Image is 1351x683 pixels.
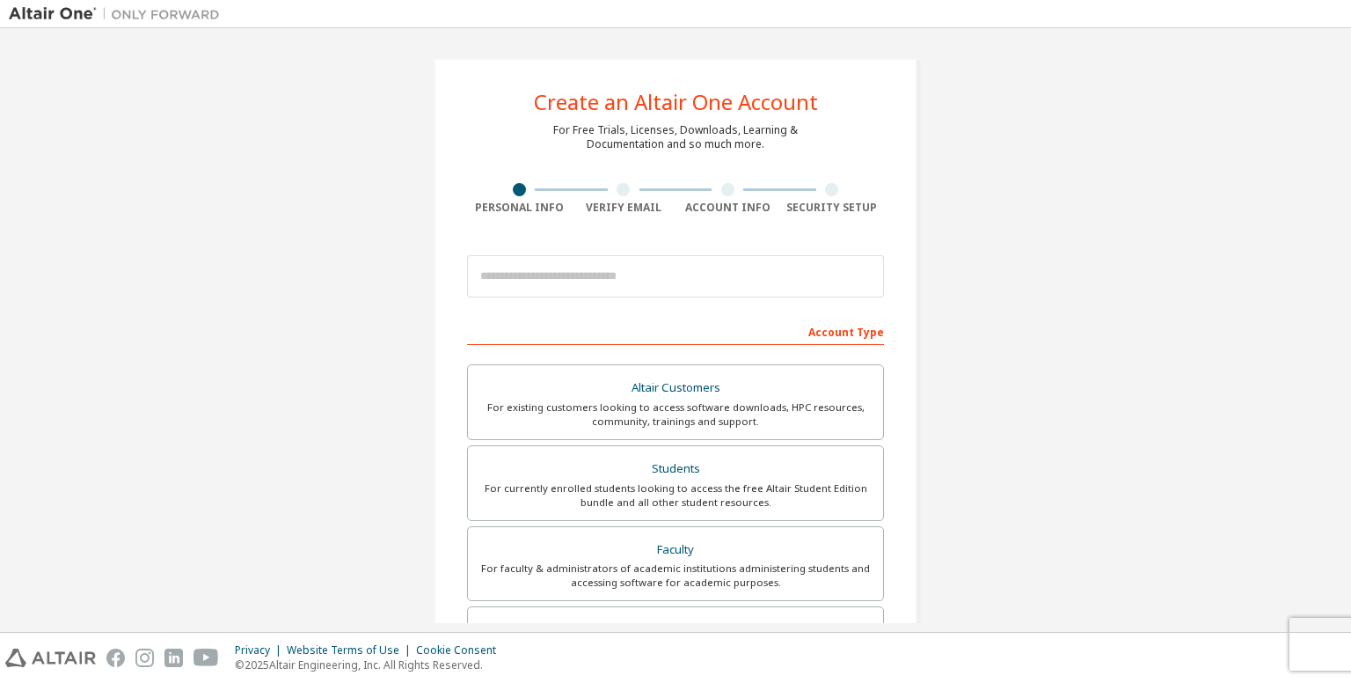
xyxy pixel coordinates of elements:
img: facebook.svg [106,649,125,667]
div: Privacy [235,643,287,657]
p: © 2025 Altair Engineering, Inc. All Rights Reserved. [235,657,507,672]
div: For currently enrolled students looking to access the free Altair Student Edition bundle and all ... [478,481,873,510]
div: Verify Email [572,201,676,215]
div: Account Info [675,201,780,215]
img: altair_logo.svg [5,649,96,667]
img: youtube.svg [194,649,219,667]
div: For faculty & administrators of academic institutions administering students and accessing softwa... [478,562,873,590]
div: Security Setup [780,201,885,215]
div: Account Type [467,317,884,345]
div: Create an Altair One Account [534,92,818,113]
div: Faculty [478,538,873,562]
div: Students [478,457,873,481]
div: Website Terms of Use [287,643,416,657]
div: For Free Trials, Licenses, Downloads, Learning & Documentation and so much more. [553,123,798,151]
div: Cookie Consent [416,643,507,657]
div: Personal Info [467,201,572,215]
img: Altair One [9,5,229,23]
img: linkedin.svg [164,649,183,667]
img: instagram.svg [135,649,154,667]
div: Altair Customers [478,376,873,400]
div: Everyone else [478,618,873,643]
div: For existing customers looking to access software downloads, HPC resources, community, trainings ... [478,400,873,429]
